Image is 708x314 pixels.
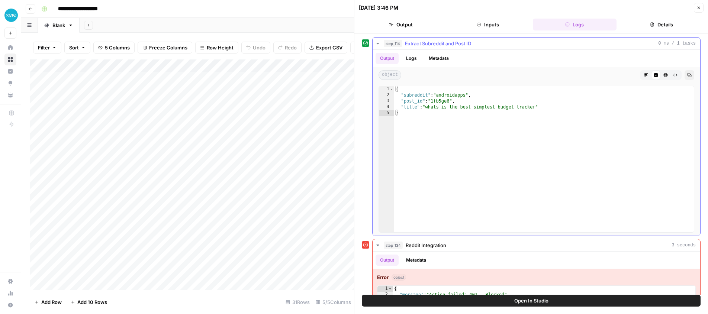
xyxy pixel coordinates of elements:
span: step_134 [384,242,403,249]
button: Freeze Columns [138,42,192,54]
span: Extract Subreddit and Post ID [405,40,471,47]
button: Help + Support [4,299,16,311]
div: 5/5 Columns [313,296,354,308]
button: 0 ms / 1 tasks [373,38,700,49]
div: Blank [52,22,65,29]
div: 1 [379,86,394,92]
button: Inputs [446,19,530,30]
button: Workspace: XeroOps [4,6,16,25]
div: 0 ms / 1 tasks [373,50,700,236]
div: 3 seconds [373,252,700,314]
a: Insights [4,65,16,77]
button: Export CSV [305,42,347,54]
span: Reddit Integration [406,242,446,249]
button: Open In Studio [362,295,701,307]
button: Redo [273,42,302,54]
button: Filter [33,42,61,54]
span: object [379,70,401,80]
a: Usage [4,287,16,299]
a: Your Data [4,89,16,101]
button: Add 10 Rows [66,296,112,308]
span: Export CSV [316,44,342,51]
a: Browse [4,54,16,65]
span: object [392,274,406,281]
div: [DATE] 3:46 PM [359,4,398,12]
span: Toggle code folding, rows 1 through 5 [390,86,394,92]
span: step_114 [384,40,402,47]
div: 2 [377,292,393,298]
button: Output [376,255,399,266]
a: Settings [4,275,16,287]
span: Undo [253,44,265,51]
div: 4 [379,104,394,110]
button: Add Row [30,296,66,308]
span: Filter [38,44,50,51]
a: Blank [38,18,80,33]
button: Undo [241,42,270,54]
button: Logs [402,53,421,64]
button: Metadata [402,255,431,266]
div: 31 Rows [283,296,313,308]
div: 5 [379,110,394,116]
a: Opportunities [4,77,16,89]
div: 2 [379,92,394,98]
span: Row Height [207,44,234,51]
button: Details [619,19,704,30]
a: Home [4,42,16,54]
span: 0 ms / 1 tasks [658,40,696,47]
div: 3 [379,98,394,104]
img: XeroOps Logo [4,9,18,22]
span: 5 Columns [105,44,130,51]
span: Toggle code folding, rows 1 through 4 [388,286,392,292]
button: Output [376,53,399,64]
span: 3 seconds [672,242,696,249]
span: Open In Studio [514,297,548,304]
button: Logs [533,19,617,30]
button: 3 seconds [373,239,700,251]
span: Add Row [41,298,62,306]
div: 1 [377,286,393,292]
span: Freeze Columns [149,44,187,51]
span: Redo [285,44,297,51]
span: Add 10 Rows [77,298,107,306]
span: Sort [69,44,79,51]
button: Metadata [424,53,453,64]
button: Output [359,19,443,30]
button: 5 Columns [93,42,135,54]
button: Row Height [195,42,238,54]
strong: Error [377,273,389,281]
button: Sort [64,42,90,54]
